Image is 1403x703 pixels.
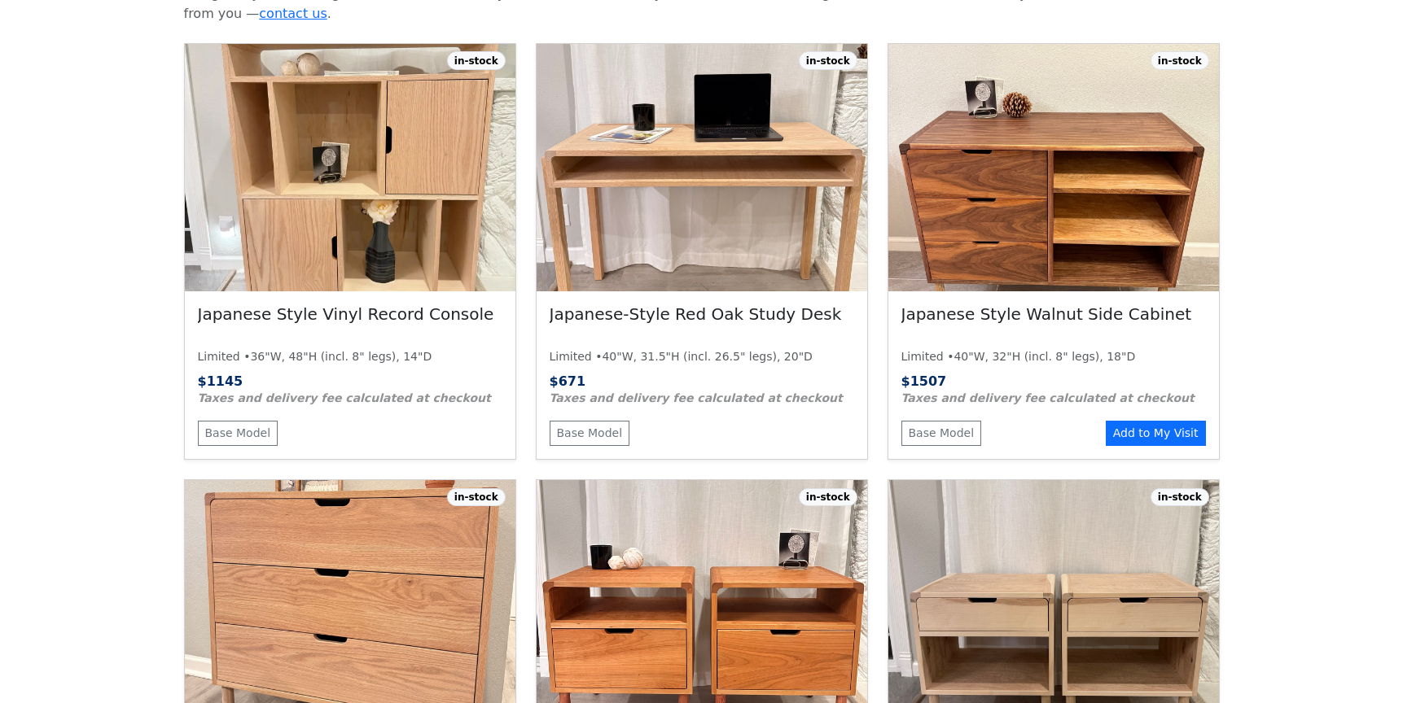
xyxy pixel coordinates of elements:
[537,44,867,292] img: Japanese-style Red Oak Study Desk
[185,44,515,292] img: Japanese Style Vinyl Record Console
[550,391,843,404] small: Taxes and delivery fee calculated at checkout
[198,373,243,389] span: $ 1145
[550,421,630,446] a: Base Model
[901,373,947,389] span: $ 1507
[259,6,327,21] a: contact us
[1151,488,1208,506] span: in-stock
[1151,51,1208,69] span: in-stock
[198,421,278,446] a: Base Model
[901,391,1195,404] small: Taxes and delivery fee calculated at checkout
[799,488,857,506] span: in-stock
[198,304,502,345] h3: Japanese Style Vinyl Record Console
[901,421,982,446] a: Base Model
[550,373,586,389] span: $ 671
[550,348,854,365] div: Limited • 40"W, 31.5"H (incl. 26.5" legs), 20"D
[1106,421,1206,446] button: Add to My Visit
[550,304,854,345] h3: Japanese-style Red Oak Study Desk
[901,348,1206,365] div: Limited • 40"W, 32"H (incl. 8" legs), 18"D
[901,304,1206,345] h3: Japanese Style Walnut Side Cabinet
[447,488,505,506] span: in-stock
[447,51,505,69] span: in-stock
[888,44,1219,292] img: Japanese Style Walnut Side Cabinet
[799,51,857,69] span: in-stock
[198,391,491,404] small: Taxes and delivery fee calculated at checkout
[198,348,502,365] div: Limited • 36"W, 48"H (incl. 8" legs), 14"D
